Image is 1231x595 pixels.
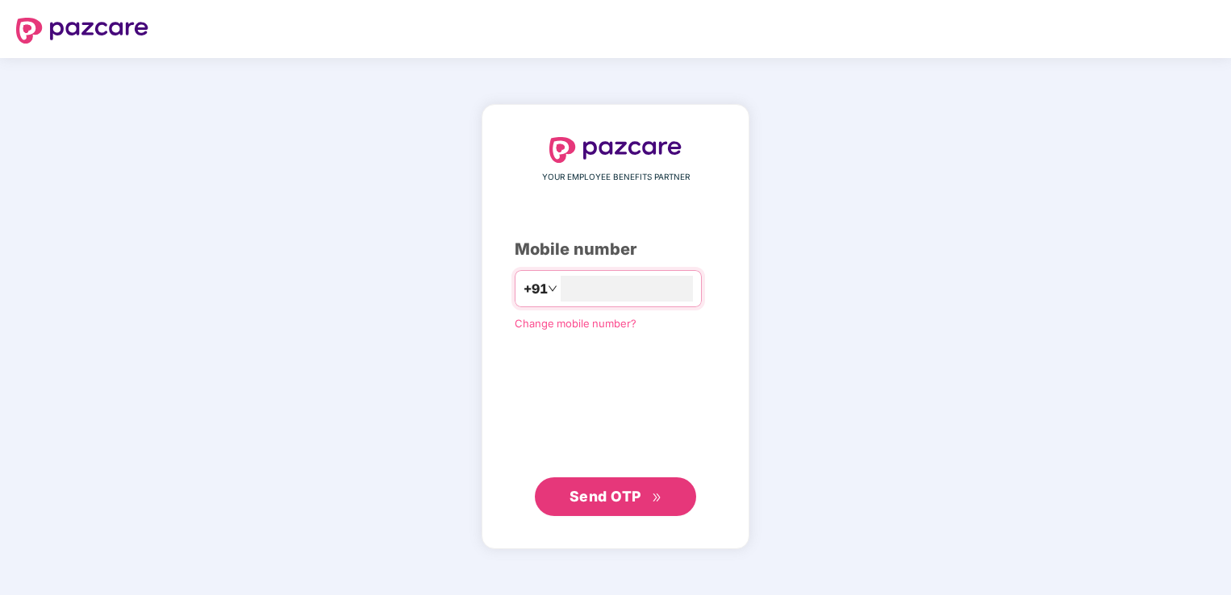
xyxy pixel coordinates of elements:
[549,137,682,163] img: logo
[570,488,641,505] span: Send OTP
[652,493,662,503] span: double-right
[542,171,690,184] span: YOUR EMPLOYEE BENEFITS PARTNER
[515,317,636,330] a: Change mobile number?
[16,18,148,44] img: logo
[535,477,696,516] button: Send OTPdouble-right
[548,284,557,293] span: down
[524,279,548,299] span: +91
[515,237,716,262] div: Mobile number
